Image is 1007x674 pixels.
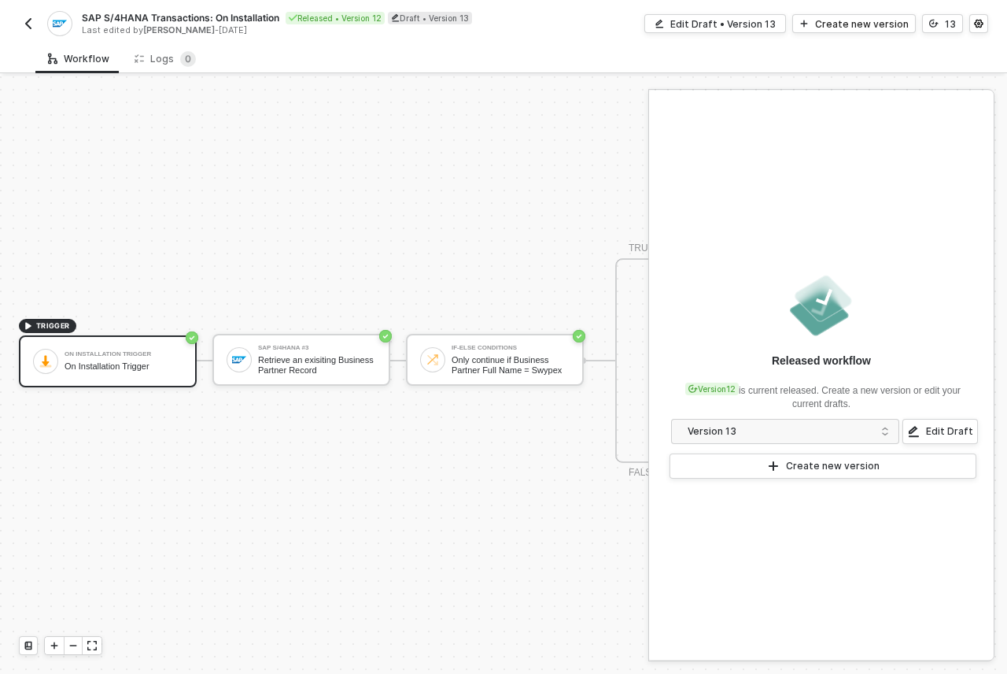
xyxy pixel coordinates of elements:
span: SAP S/4HANA Transactions: On Installation [82,11,279,24]
span: icon-play [767,460,780,472]
div: Edit Draft • Version 13 [670,17,776,31]
img: released.png [787,271,856,340]
div: Draft • Version 13 [388,12,472,24]
div: Retrieve an exisiting Business Partner Record [258,355,376,375]
span: icon-versioning [688,384,698,394]
button: Edit Draft • Version 13 [644,14,786,33]
button: Create new version [669,454,976,479]
span: icon-edit [907,425,920,438]
span: icon-play [50,641,59,650]
div: Only continue if Business Partner Full Name = Swypex [452,355,570,375]
div: On Installation Trigger [65,351,183,357]
div: Version 12 [685,383,739,395]
div: Edit Draft [926,425,973,438]
span: icon-versioning [929,19,939,28]
span: icon-edit [391,13,400,22]
span: TRIGGER [36,320,70,332]
img: icon [426,353,440,367]
button: 13 [922,14,963,33]
span: icon-success-page [379,330,392,343]
div: SAP S/4HANA #3 [258,345,376,351]
div: If-Else Conditions [452,345,570,351]
img: icon [39,354,53,368]
span: icon-play [799,19,809,28]
img: back [22,17,35,30]
span: icon-play [24,321,33,331]
span: icon-expand [87,641,97,650]
span: icon-edit [655,19,664,28]
img: integration-icon [53,17,66,31]
div: 13 [945,17,956,31]
sup: 0 [180,51,196,67]
span: icon-success-page [186,331,198,344]
div: Released workflow [772,353,871,368]
div: Workflow [48,53,109,65]
div: Last edited by - [DATE] [82,24,502,36]
div: Create new version [786,460,880,472]
div: Released • Version 12 [286,12,385,24]
div: TRUE [629,241,655,256]
span: [PERSON_NAME] [143,24,215,35]
div: Version 13 [688,423,872,440]
div: On Installation Trigger [65,361,183,372]
div: FALSE [629,465,658,480]
button: Create new version [792,14,916,33]
div: Logs [135,51,196,67]
img: icon [232,353,246,367]
span: icon-settings [974,19,983,28]
button: back [19,14,38,33]
button: Edit Draft [902,419,978,444]
span: icon-minus [68,641,78,650]
span: icon-success-page [573,330,585,343]
div: is current released. Create a new version or edit your current drafts. [668,375,975,411]
div: Create new version [815,17,909,31]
